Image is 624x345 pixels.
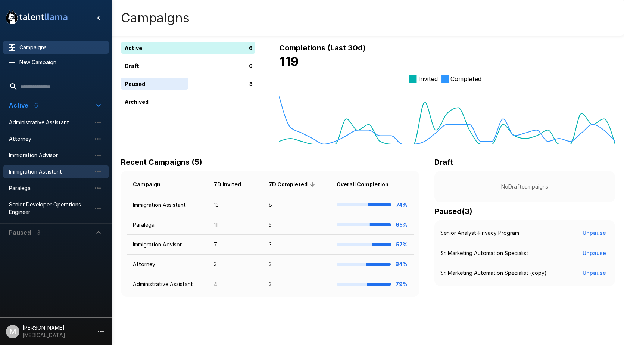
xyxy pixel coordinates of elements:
[127,215,208,235] td: Paralegal
[208,274,263,294] td: 4
[269,180,317,189] span: 7D Completed
[121,158,202,167] b: Recent Campaigns (5)
[337,180,398,189] span: Overall Completion
[249,80,253,88] p: 3
[580,246,609,260] button: Unpause
[214,180,251,189] span: 7D Invited
[580,266,609,280] button: Unpause
[263,255,331,274] td: 3
[121,10,190,26] h4: Campaigns
[279,54,299,69] b: 119
[208,235,263,255] td: 7
[263,195,331,215] td: 8
[249,62,253,70] p: 0
[396,221,408,228] b: 65%
[208,195,263,215] td: 13
[446,183,603,190] p: No Draft campaigns
[440,229,519,237] p: Senior Analyst-Privacy Program
[440,269,547,277] p: Sr. Marketing Automation Specialist (copy)
[208,215,263,235] td: 11
[127,235,208,255] td: Immigration Advisor
[434,207,472,216] b: Paused ( 3 )
[208,255,263,274] td: 3
[440,249,528,257] p: Sr. Marketing Automation Specialist
[249,44,253,52] p: 6
[127,255,208,274] td: Attorney
[580,226,609,240] button: Unpause
[395,261,408,267] b: 84%
[434,158,453,167] b: Draft
[263,215,331,235] td: 5
[279,43,366,52] b: Completions (Last 30d)
[127,195,208,215] td: Immigration Assistant
[263,235,331,255] td: 3
[127,274,208,294] td: Administrative Assistant
[263,274,331,294] td: 3
[133,180,170,189] span: Campaign
[396,202,408,208] b: 74%
[396,241,408,248] b: 57%
[396,281,408,287] b: 79%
